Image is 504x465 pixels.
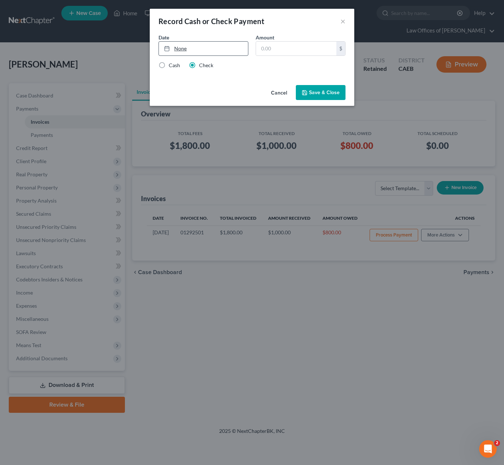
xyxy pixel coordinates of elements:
[159,34,169,41] label: Date
[159,16,264,26] div: Record Cash or Check Payment
[199,62,213,69] label: Check
[336,42,345,55] div: $
[340,17,345,26] button: ×
[494,440,500,446] span: 2
[265,86,293,100] button: Cancel
[159,42,248,55] a: None
[256,34,274,41] label: Amount
[479,440,497,458] iframe: Intercom live chat
[256,42,336,55] input: 0.00
[169,62,180,69] label: Cash
[296,85,345,100] button: Save & Close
